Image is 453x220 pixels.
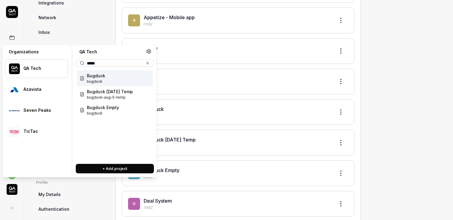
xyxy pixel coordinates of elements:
[36,41,94,52] a: Device Presets
[36,180,94,185] div: Profile
[36,27,94,38] a: Inbox
[76,49,146,55] div: QA Tech
[87,95,133,100] span: Project ID: 5JL1
[87,73,105,79] span: Bugduck
[5,123,68,141] button: TicTac LogoTicTac
[144,22,330,27] p: tYQV
[9,85,20,95] img: Azavista Logo
[36,12,94,23] a: Network
[144,14,195,20] a: Appetize - Mobile app
[87,104,119,111] span: Bugduck Empty
[144,198,172,204] a: Deal System
[5,81,68,99] button: Azavista LogoAzavista
[87,79,105,84] span: Project ID: p7tT
[76,164,154,174] button: + Add project
[5,60,68,78] button: QA Tech LogoQA Tech
[23,108,60,113] div: Seven Peaks
[87,88,133,95] span: Bugduck [DATE] Temp
[23,87,60,92] div: Azavista
[144,113,330,119] p: p7tT
[144,174,330,180] p: ct0K
[9,64,20,74] img: QA Tech Logo
[76,69,154,159] div: Suggestions
[2,179,21,196] button: QA Tech Logo
[146,49,152,56] a: Organization settings
[144,167,179,173] a: Bugduck Empty
[9,106,20,116] img: Seven Peaks Logo
[38,14,56,21] span: Network
[38,44,70,50] span: Device Presets
[144,83,330,88] p: VTgx
[144,137,196,143] a: Bugduck [DATE] Temp
[9,126,20,137] img: TicTac Logo
[144,205,330,210] p: 746Z
[87,111,119,116] span: Project ID: ct0K
[36,204,94,215] a: Authentication
[7,184,17,195] img: QA Tech Logo
[5,49,68,55] div: Organizations
[38,206,69,212] span: Authentication
[5,102,68,120] button: Seven Peaks LogoSeven Peaks
[38,191,61,198] span: My Details
[23,129,60,134] div: TicTac
[38,29,50,35] span: Inbox
[144,144,330,149] p: 5JL1
[36,189,94,200] a: My Details
[23,66,60,71] div: QA Tech
[144,52,330,58] p: 0zIX
[128,198,140,210] span: D
[128,14,140,26] span: A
